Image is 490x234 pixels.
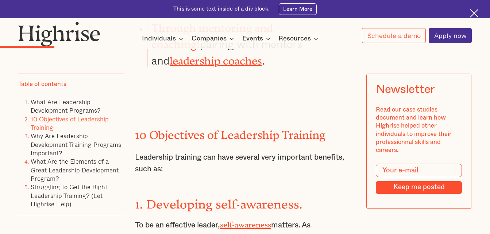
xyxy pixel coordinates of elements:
[192,34,236,43] div: Companies
[31,157,119,183] a: What Are the Elements of a Great Leadership Development Program?
[135,152,355,175] p: Leadership training can have several very important benefits, such as:
[279,3,317,15] a: Learn More
[242,34,263,43] div: Events
[376,163,462,177] input: Your e-mail
[135,126,355,139] h2: 10 Objectives of Leadership Training
[142,34,185,43] div: Individuals
[242,34,273,43] div: Events
[142,34,176,43] div: Individuals
[31,182,107,208] a: Struggling to Get the Right Leadership Training? (Let Highrise Help)
[278,34,320,43] div: Resources
[278,34,311,43] div: Resources
[376,163,462,194] form: Modal Form
[376,83,435,97] div: Newsletter
[135,197,303,205] strong: 1. Developing self-awareness.
[362,28,425,43] a: Schedule a demo
[192,34,227,43] div: Companies
[173,5,270,13] div: This is some text inside of a div block.
[220,221,271,225] a: self-awareness
[18,22,100,46] img: Highrise logo
[376,181,462,194] input: Keep me posted
[31,97,100,115] a: What Are Leadership Development Programs?
[31,114,109,132] a: 10 Objectives of Leadership Training
[170,55,262,62] a: leadership coaches
[429,28,471,43] a: Apply now
[376,105,462,154] div: Read our case studies document and learn how Highrise helped other individuals to improve their p...
[31,131,121,157] a: Why Are Leadership Development Training Programs Important?
[18,80,66,88] div: Table of contents
[470,9,478,17] img: Cross icon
